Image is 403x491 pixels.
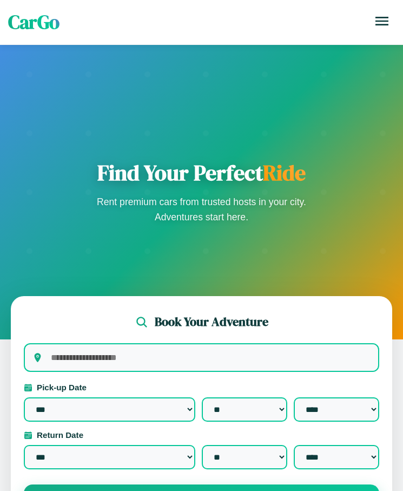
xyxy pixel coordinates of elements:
span: CarGo [8,9,60,35]
span: Ride [263,158,306,187]
label: Pick-up Date [24,383,379,392]
h1: Find Your Perfect [94,160,310,186]
p: Rent premium cars from trusted hosts in your city. Adventures start here. [94,194,310,225]
h2: Book Your Adventure [155,313,268,330]
label: Return Date [24,430,379,440]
